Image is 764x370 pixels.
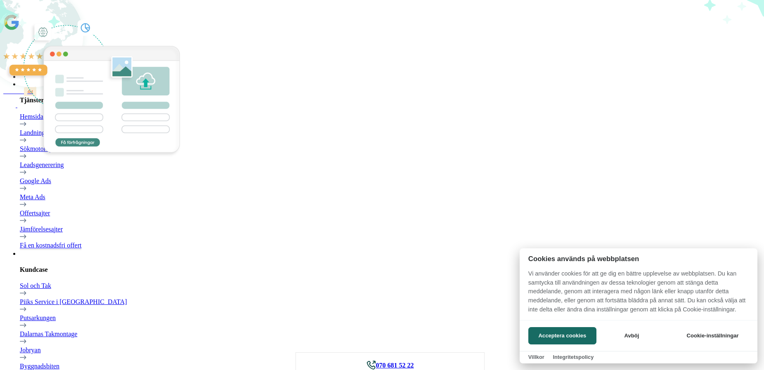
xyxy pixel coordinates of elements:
[20,226,81,241] a: Jämförelsesajter
[20,226,81,233] div: Jämförelsesajter
[20,210,81,217] div: Offertsajter
[20,177,81,193] a: Google Ads
[20,266,127,273] h4: Kundcase
[20,193,81,201] div: Meta Ads
[20,177,81,185] div: Google Ads
[20,193,81,209] a: Meta Ads
[20,346,127,362] a: Jobryan
[20,210,81,225] a: Offertsajter
[20,282,127,290] div: Sol och Tak
[20,298,127,314] a: Piiks Service i [GEOGRAPHIC_DATA]
[3,39,761,46] p: 5 av 5 från 150+ omdömen
[3,7,761,14] p: Vi vann Årets Unga Företagare i Dalarna 2024 –
[20,161,81,177] a: Leadsgenerering
[20,330,127,338] div: Dalarnas Takmontage
[376,362,414,369] span: 070 681 52 22
[20,250,53,257] a: Kundcase
[520,269,757,320] p: Vi använder cookies för att ge dig en bättre upplevelse av webbplatsen. Du kan samtycka till anvä...
[20,314,127,322] div: Putsarkungen
[20,161,81,169] div: Leadsgenerering
[676,327,749,344] button: Cookie-inställningar
[20,282,127,298] a: Sol och Tak
[20,363,127,370] div: Byggnadsbiten
[20,250,46,257] span: Kundcase
[20,314,127,330] a: Putsarkungen
[20,242,81,249] a: Få en kostnadsfri offert
[20,346,127,354] div: Jobryan
[20,145,81,161] a: Sökmotoroptimering
[20,330,127,346] a: Dalarnas Takmontage
[20,298,127,306] div: Piiks Service i [GEOGRAPHIC_DATA]
[553,354,594,360] a: Integritetspolicy
[528,354,544,360] a: Villkor
[528,327,596,344] button: Acceptera cookies
[520,255,757,263] h2: Cookies används på webbplatsen
[599,327,665,344] button: Avböj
